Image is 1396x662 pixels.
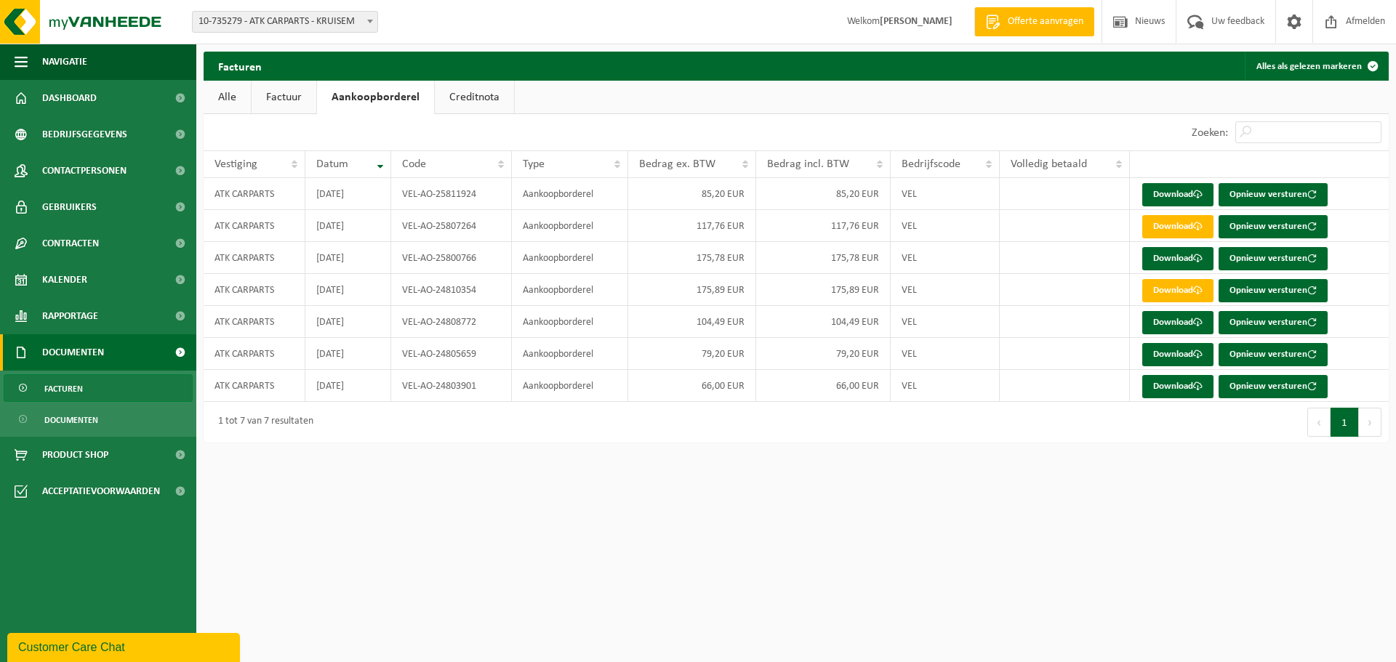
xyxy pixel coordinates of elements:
[4,405,193,433] a: Documenten
[42,116,127,153] span: Bedrijfsgegevens
[42,80,97,116] span: Dashboard
[756,178,891,210] td: 85,20 EUR
[891,338,1000,370] td: VEL
[1331,408,1359,437] button: 1
[391,338,511,370] td: VEL-AO-24805659
[316,158,348,170] span: Datum
[512,274,628,306] td: Aankoopborderel
[512,338,628,370] td: Aankoopborderel
[756,306,891,338] td: 104,49 EUR
[204,242,305,274] td: ATK CARPARTS
[402,158,426,170] span: Code
[391,370,511,402] td: VEL-AO-24803901
[1219,247,1328,270] button: Opnieuw versturen
[756,274,891,306] td: 175,89 EUR
[42,334,104,371] span: Documenten
[891,178,1000,210] td: VEL
[391,274,511,306] td: VEL-AO-24810354
[305,306,392,338] td: [DATE]
[42,262,87,298] span: Kalender
[767,158,849,170] span: Bedrag incl. BTW
[902,158,960,170] span: Bedrijfscode
[1219,279,1328,302] button: Opnieuw versturen
[204,178,305,210] td: ATK CARPARTS
[42,225,99,262] span: Contracten
[252,81,316,114] a: Factuur
[974,7,1094,36] a: Offerte aanvragen
[1142,375,1214,398] a: Download
[204,81,251,114] a: Alle
[204,370,305,402] td: ATK CARPARTS
[756,370,891,402] td: 66,00 EUR
[192,11,378,33] span: 10-735279 - ATK CARPARTS - KRUISEM
[1011,158,1087,170] span: Volledig betaald
[204,52,276,80] h2: Facturen
[512,306,628,338] td: Aankoopborderel
[391,306,511,338] td: VEL-AO-24808772
[1219,183,1328,206] button: Opnieuw versturen
[1142,247,1214,270] a: Download
[512,242,628,274] td: Aankoopborderel
[7,630,243,662] iframe: chat widget
[42,189,97,225] span: Gebruikers
[193,12,377,32] span: 10-735279 - ATK CARPARTS - KRUISEM
[1219,215,1328,238] button: Opnieuw versturen
[1142,183,1214,206] a: Download
[512,370,628,402] td: Aankoopborderel
[1004,15,1087,29] span: Offerte aanvragen
[1142,343,1214,366] a: Download
[628,274,756,306] td: 175,89 EUR
[1142,215,1214,238] a: Download
[391,178,511,210] td: VEL-AO-25811924
[435,81,514,114] a: Creditnota
[4,374,193,402] a: Facturen
[44,375,83,403] span: Facturen
[628,338,756,370] td: 79,20 EUR
[1245,52,1387,81] button: Alles als gelezen markeren
[1219,311,1328,334] button: Opnieuw versturen
[42,153,127,189] span: Contactpersonen
[44,406,98,434] span: Documenten
[305,178,392,210] td: [DATE]
[628,370,756,402] td: 66,00 EUR
[512,210,628,242] td: Aankoopborderel
[523,158,545,170] span: Type
[1219,375,1328,398] button: Opnieuw versturen
[1142,311,1214,334] a: Download
[305,242,392,274] td: [DATE]
[305,274,392,306] td: [DATE]
[756,242,891,274] td: 175,78 EUR
[1307,408,1331,437] button: Previous
[42,437,108,473] span: Product Shop
[391,210,511,242] td: VEL-AO-25807264
[628,242,756,274] td: 175,78 EUR
[639,158,715,170] span: Bedrag ex. BTW
[214,158,257,170] span: Vestiging
[891,274,1000,306] td: VEL
[628,210,756,242] td: 117,76 EUR
[756,338,891,370] td: 79,20 EUR
[512,178,628,210] td: Aankoopborderel
[1359,408,1381,437] button: Next
[756,210,891,242] td: 117,76 EUR
[1192,127,1228,139] label: Zoeken:
[42,473,160,509] span: Acceptatievoorwaarden
[628,306,756,338] td: 104,49 EUR
[317,81,434,114] a: Aankoopborderel
[891,242,1000,274] td: VEL
[204,274,305,306] td: ATK CARPARTS
[305,370,392,402] td: [DATE]
[204,306,305,338] td: ATK CARPARTS
[891,306,1000,338] td: VEL
[42,298,98,334] span: Rapportage
[305,338,392,370] td: [DATE]
[305,210,392,242] td: [DATE]
[211,409,313,435] div: 1 tot 7 van 7 resultaten
[1142,279,1214,302] a: Download
[880,16,952,27] strong: [PERSON_NAME]
[1219,343,1328,366] button: Opnieuw versturen
[204,210,305,242] td: ATK CARPARTS
[891,210,1000,242] td: VEL
[204,338,305,370] td: ATK CARPARTS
